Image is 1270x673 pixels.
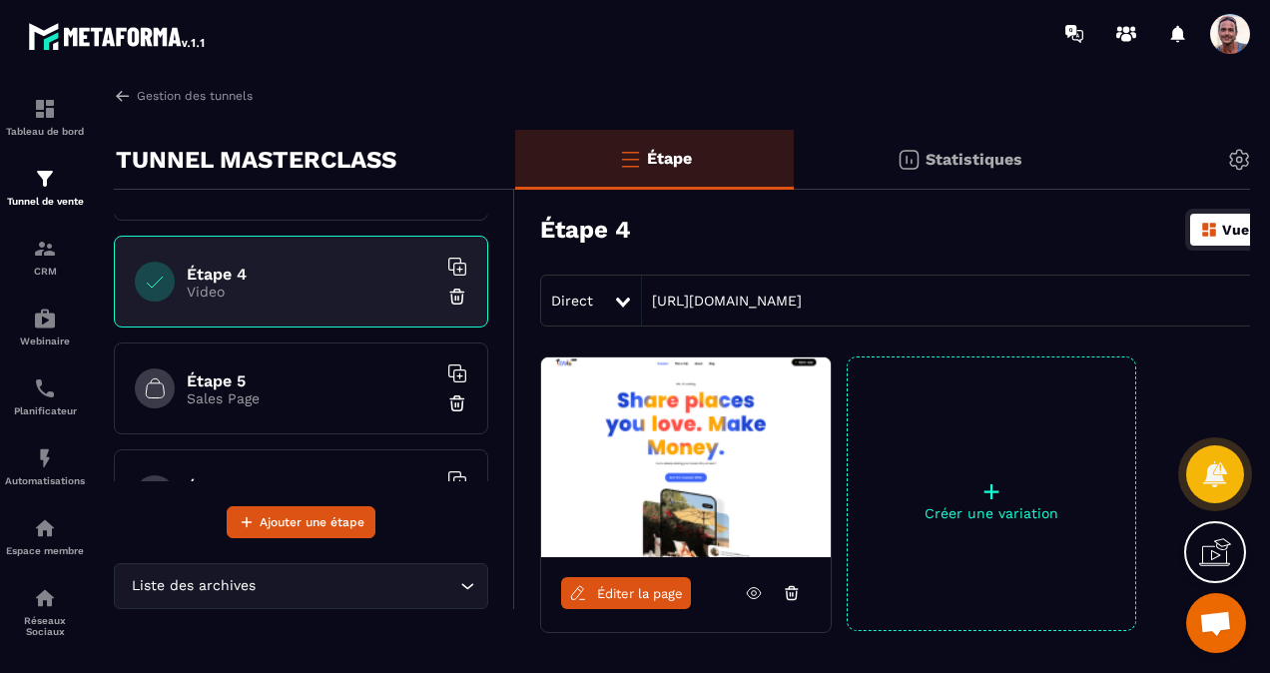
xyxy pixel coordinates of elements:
a: formationformationTableau de bord [5,82,85,152]
img: automations [33,307,57,331]
img: image [541,357,831,557]
a: formationformationCRM [5,222,85,292]
a: schedulerschedulerPlanificateur [5,361,85,431]
a: Ouvrir le chat [1186,593,1246,653]
a: Gestion des tunnels [114,87,253,105]
img: social-network [33,586,57,610]
span: Ajouter une étape [260,512,364,532]
a: automationsautomationsEspace membre [5,501,85,571]
img: automations [33,446,57,470]
a: [URL][DOMAIN_NAME] [642,293,802,309]
p: CRM [5,266,85,277]
p: + [848,477,1135,505]
p: Étape [647,149,692,168]
a: automationsautomationsAutomatisations [5,431,85,501]
p: Tunnel de vente [5,196,85,207]
img: scheduler [33,376,57,400]
p: Video [187,284,436,300]
div: Search for option [114,563,488,609]
img: formation [33,237,57,261]
p: Créer une variation [848,505,1135,521]
img: bars-o.4a397970.svg [618,147,642,171]
h3: Étape 4 [540,216,631,244]
p: Planificateur [5,405,85,416]
span: Liste des archives [127,575,260,597]
p: Tableau de bord [5,126,85,137]
h6: Étape 4 [187,265,436,284]
img: formation [33,97,57,121]
button: Ajouter une étape [227,506,375,538]
a: social-networksocial-networkRéseaux Sociaux [5,571,85,652]
img: trash [447,287,467,307]
span: Éditer la page [597,586,683,601]
img: setting-gr.5f69749f.svg [1227,148,1251,172]
p: Webinaire [5,336,85,346]
img: stats.20deebd0.svg [897,148,921,172]
p: Automatisations [5,475,85,486]
input: Search for option [260,575,455,597]
img: trash [447,393,467,413]
p: Statistiques [926,150,1022,169]
img: logo [28,18,208,54]
img: automations [33,516,57,540]
h6: Étape 6 [187,478,436,497]
img: dashboard-orange.40269519.svg [1200,221,1218,239]
a: automationsautomationsWebinaire [5,292,85,361]
p: Espace membre [5,545,85,556]
img: arrow [114,87,132,105]
a: formationformationTunnel de vente [5,152,85,222]
span: Direct [551,293,593,309]
img: formation [33,167,57,191]
p: Sales Page [187,390,436,406]
h6: Étape 5 [187,371,436,390]
p: TUNNEL MASTERCLASS [116,140,396,180]
a: Éditer la page [561,577,691,609]
p: Réseaux Sociaux [5,615,85,637]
